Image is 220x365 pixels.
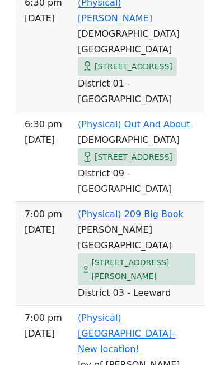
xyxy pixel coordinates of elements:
td: District 09 - [GEOGRAPHIC_DATA] [20,166,200,197]
span: [DATE] [25,132,62,148]
span: [DATE] [25,11,62,26]
td: District 03 - Leeward [20,285,200,301]
span: [STREET_ADDRESS] [95,60,172,74]
a: (Physical) Out And About [78,119,190,129]
td: [PERSON_NAME][GEOGRAPHIC_DATA] [20,222,200,253]
span: 6:30 PM [25,117,62,132]
span: 7:00 PM [25,206,62,222]
span: [DATE] [25,326,62,342]
span: [STREET_ADDRESS][PERSON_NAME] [92,256,191,283]
a: (Physical) 209 Big Book [78,209,184,219]
td: [DEMOGRAPHIC_DATA] [20,132,200,148]
span: 7:00 PM [25,310,62,326]
td: [DEMOGRAPHIC_DATA][GEOGRAPHIC_DATA] [20,26,200,57]
span: [STREET_ADDRESS] [95,150,172,164]
td: District 01 - [GEOGRAPHIC_DATA] [20,76,200,107]
span: [DATE] [25,222,62,238]
a: (Physical) [GEOGRAPHIC_DATA]- New location! [78,313,175,354]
